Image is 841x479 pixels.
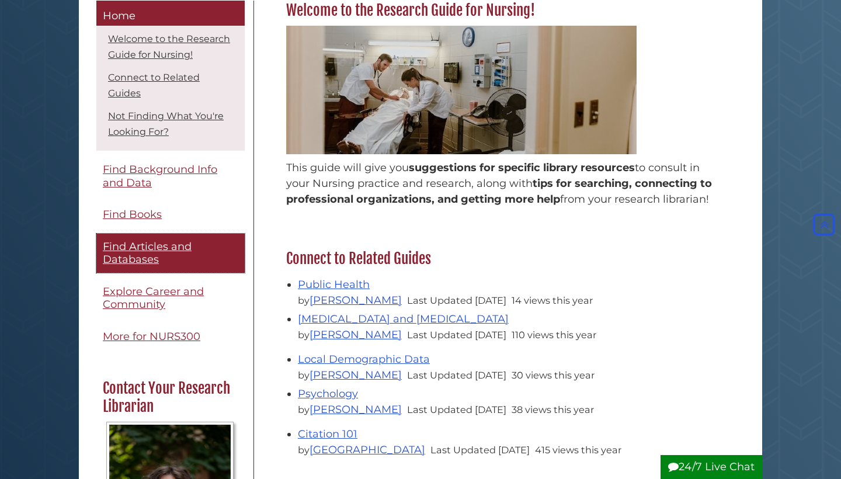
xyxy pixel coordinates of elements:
[280,249,727,268] h2: Connect to Related Guides
[310,369,402,381] a: [PERSON_NAME]
[103,330,200,343] span: More for NURS300
[96,157,245,196] a: Find Background Info and Data
[298,353,430,366] a: Local Demographic Data
[103,163,217,189] span: Find Background Info and Data
[108,72,200,99] a: Connect to Related Guides
[407,369,506,381] span: Last Updated [DATE]
[512,404,594,415] span: 38 views this year
[298,444,428,456] span: by
[96,279,245,318] a: Explore Career and Community
[298,428,357,440] a: Citation 101
[298,294,404,306] span: by
[407,329,506,341] span: Last Updated [DATE]
[512,294,593,306] span: 14 views this year
[96,234,245,273] a: Find Articles and Databases
[108,110,224,137] a: Not Finding What You're Looking For?
[96,1,245,26] a: Home
[103,240,192,266] span: Find Articles and Databases
[407,294,506,306] span: Last Updated [DATE]
[298,329,404,341] span: by
[310,403,402,416] a: [PERSON_NAME]
[103,208,162,221] span: Find Books
[108,33,230,60] a: Welcome to the Research Guide for Nursing!
[310,294,402,307] a: [PERSON_NAME]
[430,444,530,456] span: Last Updated [DATE]
[512,329,596,341] span: 110 views this year
[96,202,245,228] a: Find Books
[310,328,402,341] a: [PERSON_NAME]
[286,161,700,190] span: to consult in your Nursing practice and research, along with
[103,285,204,311] span: Explore Career and Community
[298,387,358,400] a: Psychology
[298,313,509,325] a: [MEDICAL_DATA] and [MEDICAL_DATA]
[286,161,409,174] span: This guide will give you
[280,1,727,20] h2: Welcome to the Research Guide for Nursing!
[298,404,404,415] span: by
[310,443,425,456] a: [GEOGRAPHIC_DATA]
[810,218,838,231] a: Back to Top
[286,177,712,206] span: tips for searching, connecting to professional organizations, and getting more help
[97,379,243,416] h2: Contact Your Research Librarian
[103,9,135,22] span: Home
[298,369,404,381] span: by
[298,278,370,291] a: Public Health
[661,455,762,479] button: 24/7 Live Chat
[96,324,245,350] a: More for NURS300
[535,444,621,456] span: 415 views this year
[409,161,635,174] span: suggestions for specific library resources
[512,369,595,381] span: 30 views this year
[407,404,506,415] span: Last Updated [DATE]
[560,193,709,206] span: from your research librarian!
